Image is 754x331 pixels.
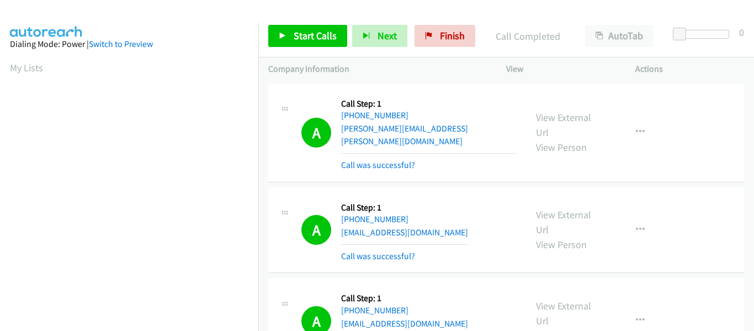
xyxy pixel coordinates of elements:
a: Call was successful? [341,160,415,170]
a: View Person [536,141,587,154]
h5: Call Step: 1 [341,98,516,109]
div: Dialing Mode: Power | [10,38,248,51]
a: [EMAIL_ADDRESS][DOMAIN_NAME] [341,227,468,238]
a: Switch to Preview [89,39,153,49]
h1: A [301,215,331,245]
a: [PHONE_NUMBER] [341,110,408,120]
p: Company Information [268,62,486,76]
a: [PHONE_NUMBER] [341,214,408,224]
p: Call Completed [490,29,565,44]
span: Finish [440,29,465,42]
a: View External Url [536,208,591,236]
h5: Call Step: 1 [341,202,468,213]
a: [EMAIL_ADDRESS][DOMAIN_NAME] [341,318,468,329]
span: Next [378,29,397,42]
p: View [506,62,615,76]
iframe: Resource Center [722,122,754,209]
a: [PHONE_NUMBER] [341,305,408,316]
a: Call was successful? [341,251,415,261]
a: Start Calls [268,25,347,47]
a: View External Url [536,300,591,327]
a: View Person [536,238,587,251]
p: Actions [635,62,745,76]
a: Finish [415,25,475,47]
button: Next [352,25,407,47]
div: 0 [739,25,744,40]
span: Start Calls [294,29,337,42]
a: My Lists [10,61,43,74]
h1: A [301,118,331,148]
a: View External Url [536,111,591,139]
button: AutoTab [585,25,654,47]
a: [PERSON_NAME][EMAIL_ADDRESS][PERSON_NAME][DOMAIN_NAME] [341,123,468,147]
h5: Call Step: 1 [341,293,468,304]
